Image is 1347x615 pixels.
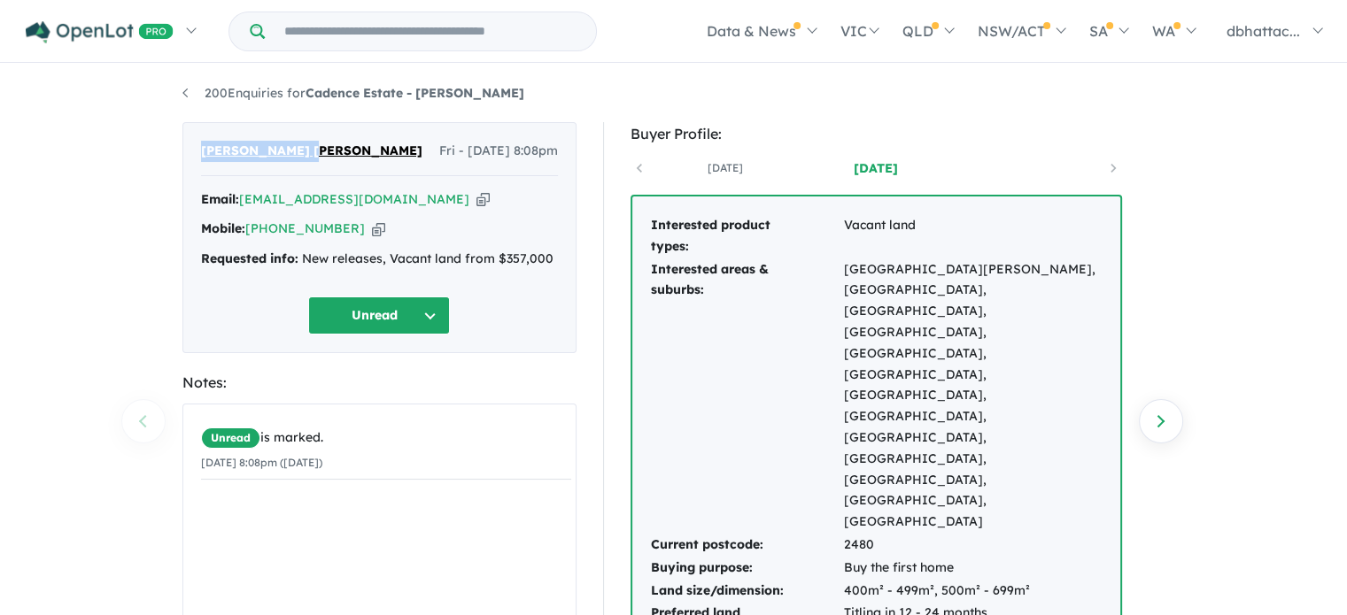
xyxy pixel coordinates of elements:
span: [PERSON_NAME] [PERSON_NAME] [201,141,422,162]
a: 200Enquiries forCadence Estate - [PERSON_NAME] [182,85,524,101]
strong: Cadence Estate - [PERSON_NAME] [306,85,524,101]
img: Openlot PRO Logo White [26,21,174,43]
strong: Mobile: [201,220,245,236]
input: Try estate name, suburb, builder or developer [268,12,592,50]
div: Notes: [182,371,577,395]
nav: breadcrumb [182,83,1165,104]
div: New releases, Vacant land from $357,000 [201,249,558,270]
small: [DATE] 8:08pm ([DATE]) [201,456,322,469]
strong: Email: [201,191,239,207]
td: Current postcode: [650,534,843,557]
span: Fri - [DATE] 8:08pm [439,141,558,162]
span: Unread [201,427,260,449]
a: [DATE] [650,159,801,177]
td: Land size/dimension: [650,580,843,603]
strong: Requested info: [201,250,298,266]
div: is marked. [201,427,571,449]
a: [DATE] [801,159,951,177]
a: [EMAIL_ADDRESS][DOMAIN_NAME] [239,191,469,207]
td: 2480 [843,534,1103,557]
a: [PHONE_NUMBER] [245,220,365,236]
button: Unread [308,296,450,334]
td: 400m² - 499m², 500m² - 699m² [843,580,1103,603]
td: Buying purpose: [650,557,843,580]
span: dbhattac... [1227,22,1300,40]
td: [GEOGRAPHIC_DATA][PERSON_NAME], [GEOGRAPHIC_DATA], [GEOGRAPHIC_DATA], [GEOGRAPHIC_DATA], [GEOGRAP... [843,258,1103,534]
td: Interested product types: [650,214,843,258]
button: Copy [372,219,385,238]
td: Buy the first home [843,557,1103,580]
td: Vacant land [843,214,1103,258]
button: Copy [476,190,490,209]
div: Buyer Profile: [631,122,1122,146]
td: Interested areas & suburbs: [650,258,843,534]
